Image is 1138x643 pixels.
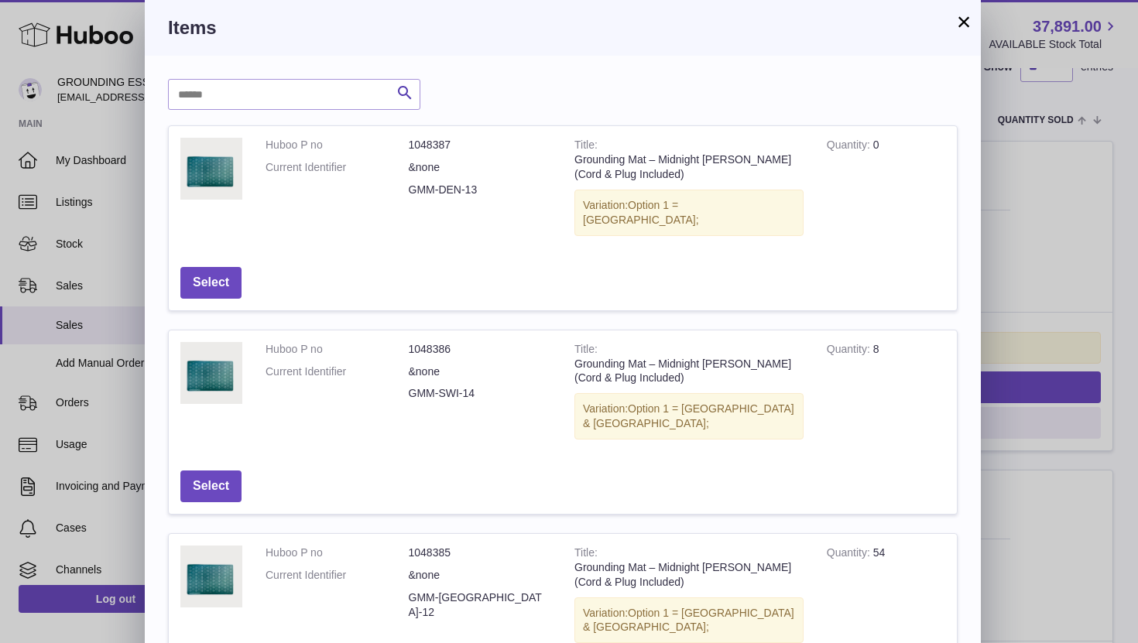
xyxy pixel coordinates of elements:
dd: &none [409,364,552,379]
h3: Items [168,15,958,40]
dt: Current Identifier [266,568,409,583]
button: Select [180,470,242,502]
strong: Quantity [827,546,873,563]
div: Variation: [574,190,804,236]
button: × [955,12,973,31]
strong: Title [574,343,598,359]
strong: Title [574,546,598,563]
strong: Quantity [827,139,873,155]
dd: 1048386 [409,342,552,357]
strong: Title [574,139,598,155]
div: Grounding Mat – Midnight [PERSON_NAME] (Cord & Plug Included) [574,357,804,386]
td: 8 [815,330,957,459]
strong: Quantity [827,343,873,359]
dt: Huboo P no [266,546,409,560]
dd: GMM-SWI-14 [409,386,552,401]
div: Grounding Mat – Midnight [PERSON_NAME] (Cord & Plug Included) [574,152,804,182]
dd: GMM-DEN-13 [409,183,552,197]
span: Option 1 = [GEOGRAPHIC_DATA]; [583,199,699,226]
div: Variation: [574,393,804,439]
img: Grounding Mat – Midnight Moss (Cord & Plug Included) [180,138,242,200]
dd: 1048387 [409,138,552,152]
div: Grounding Mat – Midnight [PERSON_NAME] (Cord & Plug Included) [574,560,804,590]
dt: Current Identifier [266,160,409,175]
dd: 1048385 [409,546,552,560]
dd: &none [409,568,552,583]
dt: Huboo P no [266,138,409,152]
img: Grounding Mat – Midnight Moss (Cord & Plug Included) [180,546,242,607]
dd: GMM-[GEOGRAPHIC_DATA]-12 [409,590,552,620]
dt: Current Identifier [266,364,409,379]
span: Option 1 = [GEOGRAPHIC_DATA] & [GEOGRAPHIC_DATA]; [583,607,794,634]
dt: Huboo P no [266,342,409,357]
span: Option 1 = [GEOGRAPHIC_DATA] & [GEOGRAPHIC_DATA]; [583,402,794,429]
button: Select [180,267,242,299]
img: Grounding Mat – Midnight Moss (Cord & Plug Included) [180,342,242,404]
td: 0 [815,126,957,255]
dd: &none [409,160,552,175]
